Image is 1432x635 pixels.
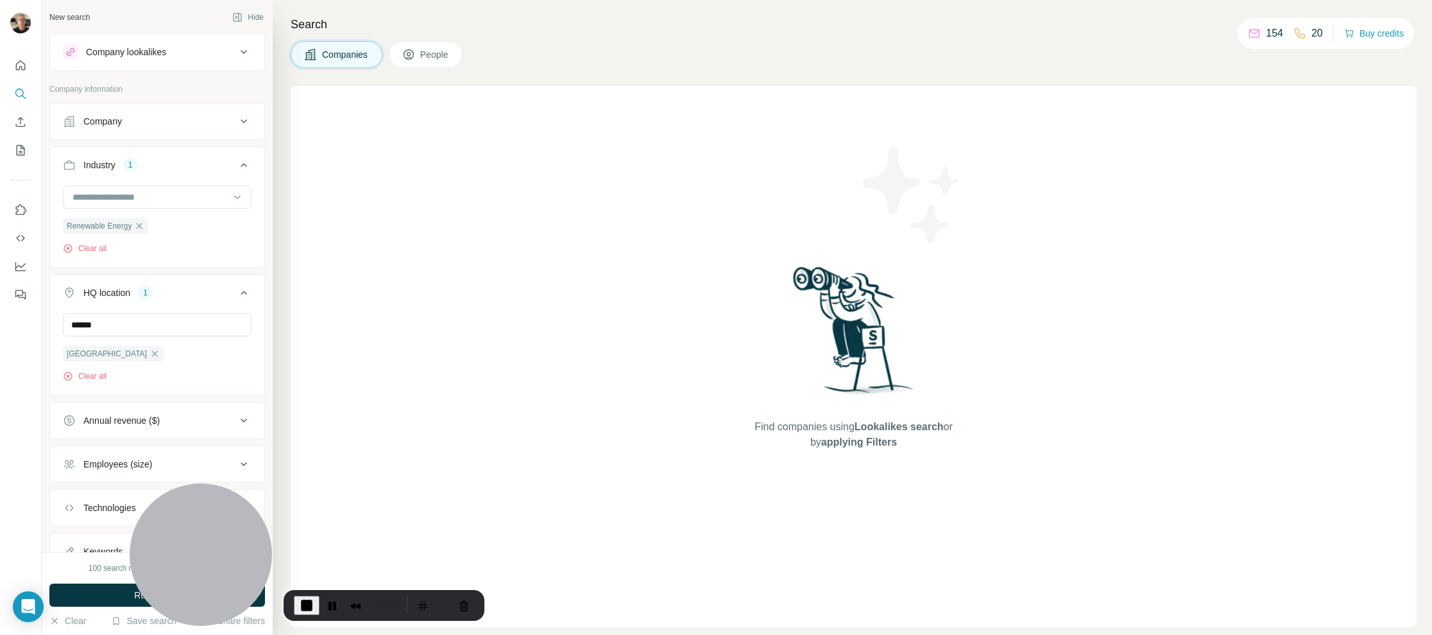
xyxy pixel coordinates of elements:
[50,37,264,67] button: Company lookalikes
[83,159,115,171] div: Industry
[322,48,369,61] span: Companies
[83,545,123,558] div: Keywords
[10,283,31,306] button: Feedback
[1311,26,1323,41] p: 20
[50,277,264,313] button: HQ location1
[50,536,264,567] button: Keywords
[123,159,138,171] div: 1
[49,12,90,23] div: New search
[89,561,226,576] div: 100 search results remaining
[821,437,897,448] span: applying Filters
[83,286,130,299] div: HQ location
[50,106,264,137] button: Company
[86,46,166,58] div: Company lookalikes
[50,492,264,523] button: Technologies
[50,150,264,186] button: Industry1
[223,8,273,27] button: Hide
[10,198,31,222] button: Use Surfe on LinkedIn
[63,243,107,254] button: Clear all
[10,227,31,250] button: Use Surfe API
[787,263,921,406] img: Surfe Illustration - Woman searching with binoculars
[83,501,136,514] div: Technologies
[83,115,122,128] div: Company
[10,82,31,105] button: Search
[420,48,450,61] span: People
[111,614,176,627] button: Save search
[138,287,153,299] div: 1
[10,110,31,134] button: Enrich CSV
[10,54,31,77] button: Quick start
[49,83,265,95] p: Company information
[67,220,132,232] span: Renewable Energy
[10,13,31,33] img: Avatar
[291,15,1417,33] h4: Search
[1266,26,1283,41] p: 154
[1344,24,1404,42] button: Buy credits
[50,405,264,436] button: Annual revenue ($)
[49,584,265,607] button: Run search
[50,449,264,480] button: Employees (size)
[10,255,31,278] button: Dashboard
[855,421,944,432] span: Lookalikes search
[67,348,147,360] span: [GEOGRAPHIC_DATA]
[49,614,86,627] button: Clear
[13,591,44,622] div: Open Intercom Messenger
[10,139,31,162] button: My lists
[83,414,160,427] div: Annual revenue ($)
[83,458,152,471] div: Employees (size)
[751,419,956,450] span: Find companies using or by
[63,370,107,382] button: Clear all
[854,137,969,253] img: Surfe Illustration - Stars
